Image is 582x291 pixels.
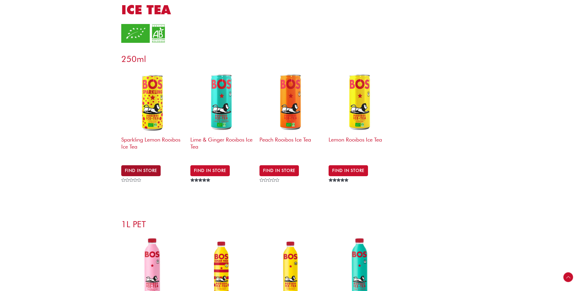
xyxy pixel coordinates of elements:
a: BUY IN STORE [329,165,368,176]
a: Sparkling Lemon Rooibos Ice Tea [121,70,184,159]
h2: Sparkling Lemon Rooibos Ice Tea [121,133,184,157]
img: organic [121,24,167,43]
img: EU_BOS_250ml_L&G [190,70,253,133]
a: BUY IN STORE [190,165,230,176]
img: EU_BOS_250ml_Peach [259,70,323,133]
h2: Lemon Rooibos Ice Tea [329,133,392,157]
h3: 250ml [121,54,461,64]
img: EU_BOS_1L_Lemon [329,70,392,133]
h2: Peach Rooibos Ice Tea [259,133,323,157]
a: BUY IN STORE [121,165,161,176]
a: BUY IN STORE [259,165,299,176]
a: Lemon Rooibos Ice Tea [329,70,392,159]
a: Peach Rooibos Ice Tea [259,70,323,159]
img: Bos Lemon Ice Tea Can [121,70,184,133]
h2: Lime & Ginger Rooibos Ice Tea [190,133,253,157]
h3: 1L PET [121,219,461,230]
span: Rated out of 5 [329,178,350,196]
a: Lime & Ginger Rooibos Ice Tea [190,70,253,159]
span: Rated out of 5 [190,178,211,196]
